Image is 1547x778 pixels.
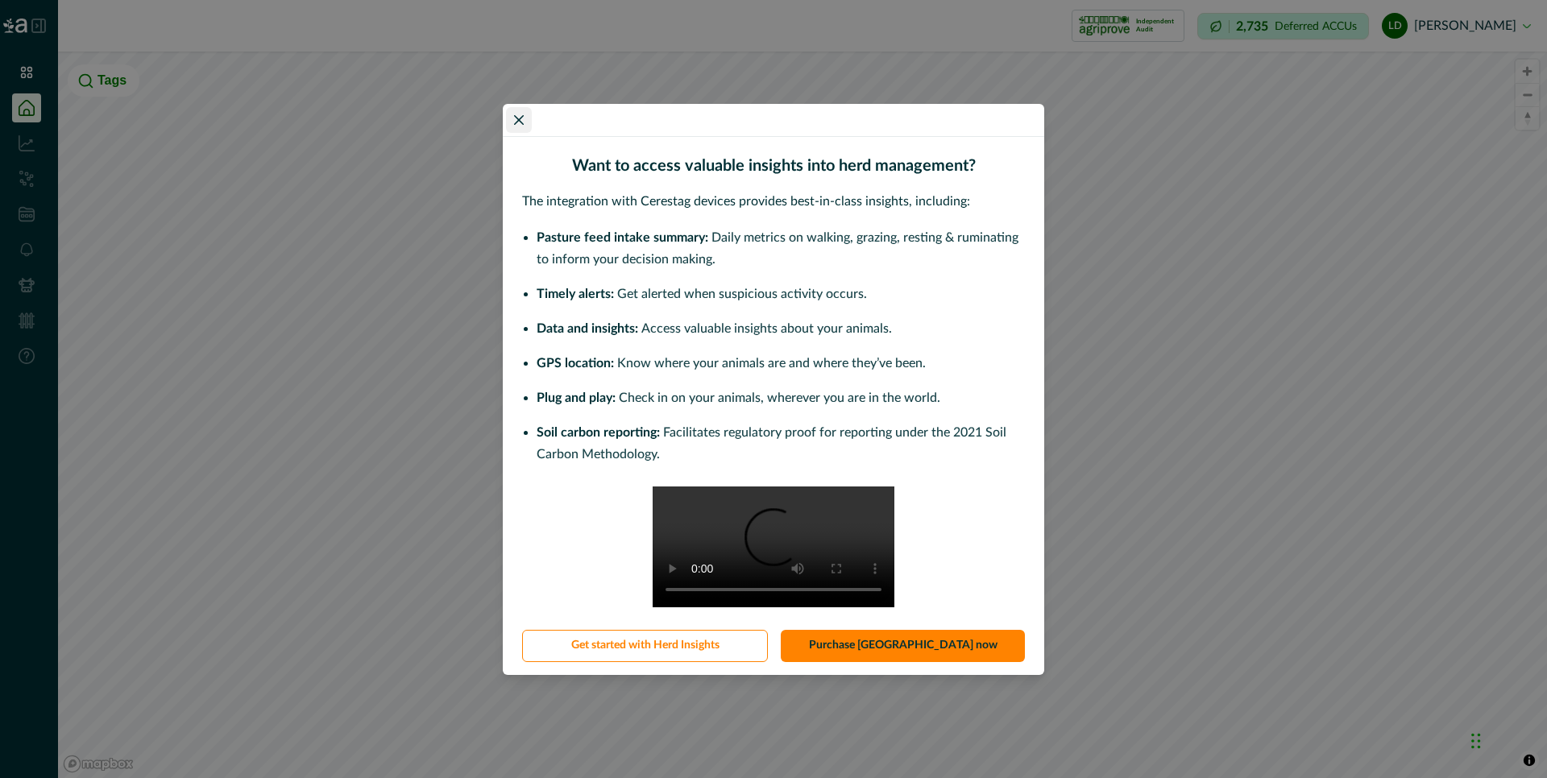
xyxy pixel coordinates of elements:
span: Pasture feed intake summary: [537,231,708,244]
a: Purchase [GEOGRAPHIC_DATA] now [781,630,1025,662]
span: Facilitates regulatory proof for reporting under the 2021 Soil Carbon Methodology. [537,426,1006,461]
div: Drag [1471,717,1481,765]
span: Soil carbon reporting: [537,426,660,439]
span: Plug and play: [537,391,616,404]
span: GPS location: [537,357,614,370]
span: Get alerted when suspicious activity occurs. [617,288,867,300]
button: Get started with Herd Insights [522,630,768,662]
button: Close [506,107,532,133]
span: Check in on your animals, wherever you are in the world. [619,391,940,404]
span: Daily metrics on walking, grazing, resting & ruminating to inform your decision making. [537,231,1018,266]
h2: Want to access valuable insights into herd management? [522,156,1025,176]
span: Timely alerts: [537,288,614,300]
span: Access valuable insights about your animals. [641,322,892,335]
p: The integration with Cerestag devices provides best-in-class insights, including: [522,192,1025,211]
iframe: Chat Widget [1186,130,1547,778]
span: Data and insights: [537,322,638,335]
span: Know where your animals are and where they’ve been. [617,357,926,370]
